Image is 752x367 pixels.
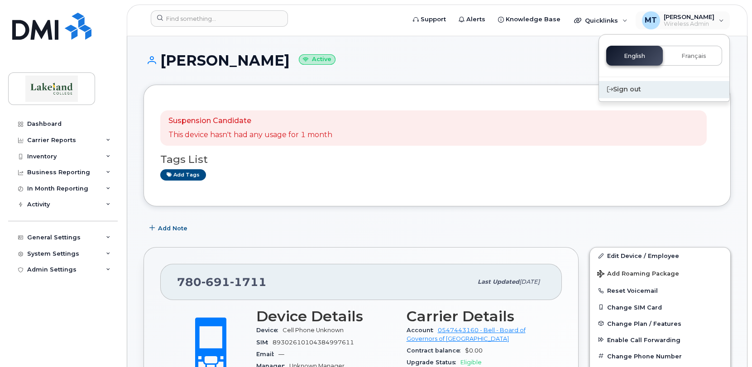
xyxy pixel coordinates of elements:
[465,347,483,354] span: $0.00
[590,282,730,299] button: Reset Voicemail
[407,327,526,342] a: 0547443160 - Bell - Board of Governors of [GEOGRAPHIC_DATA]
[407,359,460,366] span: Upgrade Status
[273,339,354,346] span: 89302610104384997611
[407,347,465,354] span: Contract balance
[590,348,730,364] button: Change Phone Number
[590,264,730,282] button: Add Roaming Package
[478,278,519,285] span: Last updated
[256,327,283,334] span: Device
[144,220,195,236] button: Add Note
[278,351,284,357] span: —
[407,308,546,324] h3: Carrier Details
[599,81,729,98] div: Sign out
[407,327,438,334] span: Account
[256,339,273,346] span: SIM
[590,315,730,332] button: Change Plan / Features
[160,169,206,181] a: Add tags
[177,275,267,289] span: 780
[283,327,344,334] span: Cell Phone Unknown
[168,130,332,140] p: This device hasn't had any usage for 1 month
[607,320,681,327] span: Change Plan / Features
[158,224,187,233] span: Add Note
[256,308,396,324] h3: Device Details
[519,278,540,285] span: [DATE]
[230,275,267,289] span: 1711
[590,332,730,348] button: Enable Call Forwarding
[590,248,730,264] a: Edit Device / Employee
[201,275,230,289] span: 691
[256,351,278,357] span: Email
[597,270,679,279] span: Add Roaming Package
[144,52,731,68] h1: [PERSON_NAME]
[160,154,714,165] h3: Tags List
[460,359,482,366] span: Eligible
[590,299,730,315] button: Change SIM Card
[681,52,706,60] span: Français
[607,336,680,343] span: Enable Call Forwarding
[168,116,332,126] p: Suspension Candidate
[299,54,335,65] small: Active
